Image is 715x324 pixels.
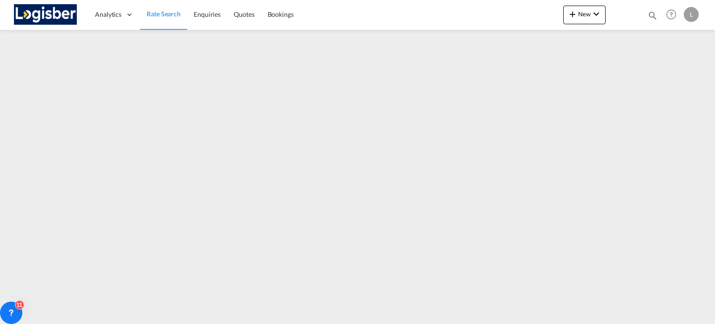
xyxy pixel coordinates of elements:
[268,10,294,18] span: Bookings
[591,8,602,20] md-icon: icon-chevron-down
[14,4,77,25] img: d7a75e507efd11eebffa5922d020a472.png
[648,10,658,24] div: icon-magnify
[684,7,699,22] div: L
[563,6,606,24] button: icon-plus 400-fgNewicon-chevron-down
[567,8,578,20] md-icon: icon-plus 400-fg
[648,10,658,21] md-icon: icon-magnify
[95,10,121,19] span: Analytics
[663,7,684,23] div: Help
[234,10,254,18] span: Quotes
[147,10,181,18] span: Rate Search
[194,10,221,18] span: Enquiries
[567,10,602,18] span: New
[663,7,679,22] span: Help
